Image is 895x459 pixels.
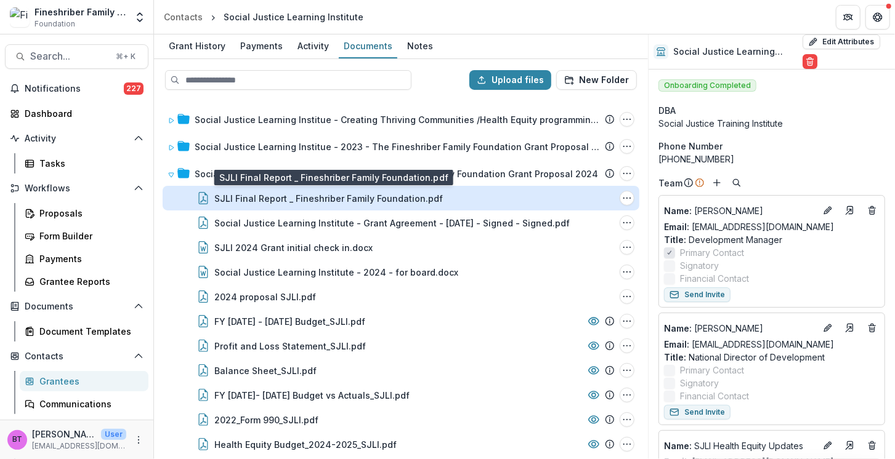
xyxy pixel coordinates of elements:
div: Fineshriber Family Foundation [34,6,126,18]
a: Go to contact [840,318,860,338]
button: Edit [820,321,835,335]
div: Social Justice Learning Institute - 2024 - Fineshriber Family Foundation Grant Proposal 2024Socia... [163,161,639,186]
p: User [101,429,126,440]
a: Payments [235,34,288,58]
p: [PERSON_NAME] [664,322,816,335]
a: Tasks [20,153,148,174]
p: Team [658,177,682,190]
p: [EMAIL_ADDRESS][DOMAIN_NAME] [32,441,126,452]
div: Form Builder [39,229,139,242]
span: Signatory [680,259,719,272]
button: Add [710,175,724,190]
div: Social Justice Learning Institue - 2023 - The Fineshriber Family Foundation Grant Proposal Curren... [195,140,601,153]
p: Development Manager [664,233,880,246]
span: Email: [664,222,689,232]
div: Beth Tigay [12,436,22,444]
div: Social Justice Training Institute [658,117,885,130]
div: FY [DATE]- [DATE] Budget vs Actuals_SJLI.pdfFY 2023- 2024 Budget vs Actuals_SJLI.pdf Options [163,383,639,407]
button: Edit [820,203,835,218]
span: 227 [124,82,144,95]
img: Fineshriber Family Foundation [10,7,30,27]
div: Payments [39,252,139,265]
button: New Folder [556,70,637,90]
a: Documents [339,34,397,58]
button: Open Documents [5,297,148,316]
h2: Social Justice Learning Institute [673,47,798,57]
a: Name: SJLI Health Equity Updates [664,439,816,452]
a: Name: [PERSON_NAME] [664,322,816,335]
button: SJLI 2024 Grant initial check in.docx Options [620,240,634,255]
div: 2024 proposal SJLI.pdf2024 proposal SJLI.pdf Options [163,284,639,309]
div: Social Justice Learning Institue - Creating Thriving Communities /Health Equity programming and i... [163,107,639,132]
a: Notes [402,34,438,58]
button: 2024 proposal SJLI.pdf Options [620,289,634,304]
div: 2022_Form 990_SJLI.pdf [214,413,318,426]
button: Open Contacts [5,346,148,366]
a: Grantees [20,371,148,391]
span: Signatory [680,377,719,389]
div: Health Equity Budget_2024-2025_SJLI.pdfHealth Equity Budget_2024-2025_SJLI.pdf Options [163,432,639,457]
button: Deletes [865,203,880,218]
a: Communications [20,394,148,414]
button: Profit and Loss Statement_SJLI.pdf Options [620,338,634,353]
button: Social Justice Learning Institute - 2024 - for board.docx Options [620,265,634,279]
a: Email: [EMAIL_ADDRESS][DOMAIN_NAME] [664,220,834,233]
div: Social Justice Learning Institute - Grant Agreement - [DATE] - Signed - Signed.pdf [214,217,570,229]
a: Email: [EMAIL_ADDRESS][DOMAIN_NAME] [664,338,834,351]
span: Primary Contact [680,246,744,259]
div: Social Justice Learning Institute - Grant Agreement - [DATE] - Signed - Signed.pdfSocial Justice ... [163,210,639,235]
div: Document Templates [39,325,139,338]
div: Social Justice Learning Institue - 2023 - The Fineshriber Family Foundation Grant Proposal Curren... [163,134,639,159]
div: 2024 proposal SJLI.pdf [214,290,316,303]
button: FY 2023- 2024 Budget vs Actuals_SJLI.pdf Options [620,388,634,402]
button: Deletes [865,321,880,335]
div: Contacts [164,10,203,23]
a: Proposals [20,203,148,223]
button: Search [729,175,744,190]
span: Title : [664,234,686,245]
button: Health Equity Budget_2024-2025_SJLI.pdf Options [620,437,634,452]
div: FY [DATE] - [DATE] Budget_SJLI.pdf [214,315,365,328]
div: Social Justice Learning Institute [224,10,363,23]
div: Profit and Loss Statement_SJLI.pdfProfit and Loss Statement_SJLI.pdf Options [163,333,639,358]
div: Grantee Reports [39,275,139,288]
div: Social Justice Learning Institute - 2024 - for board.docxSocial Justice Learning Institute - 2024... [163,260,639,284]
span: Name : [664,206,692,216]
span: Phone Number [658,140,723,153]
span: Title : [664,352,686,362]
span: DBA [658,104,676,117]
button: Open Workflows [5,178,148,198]
p: National Director of Development [664,351,880,364]
button: Search... [5,44,148,69]
a: Go to contact [840,201,860,220]
div: SJLI 2024 Grant initial check in.docx [214,241,373,254]
div: [PHONE_NUMBER] [658,153,885,166]
span: Documents [25,301,129,312]
div: Health Equity Budget_2024-2025_SJLI.pdf [214,438,397,451]
button: SJLI Final Report _ Fineshriber Family Foundation.pdf Options [620,191,634,206]
p: [PERSON_NAME] [664,204,816,217]
a: Payments [20,249,148,269]
span: Onboarding Completed [658,79,756,92]
div: Communications [39,397,139,410]
div: SJLI 2024 Grant initial check in.docxSJLI 2024 Grant initial check in.docx Options [163,235,639,260]
div: Profit and Loss Statement_SJLI.pdf [214,340,366,353]
div: Activity [293,37,334,55]
div: Notes [402,37,438,55]
a: Go to contact [840,436,860,455]
button: Open Activity [5,129,148,148]
a: Document Templates [20,321,148,341]
span: Financial Contact [680,272,749,285]
span: Activity [25,134,129,144]
div: 2022_Form 990_SJLI.pdf2022_Form 990_SJLI.pdf Options [163,407,639,432]
div: FY [DATE] - [DATE] Budget_SJLI.pdfFY 2024 - 2025 Budget_SJLI.pdf Options [163,309,639,333]
button: Get Help [865,5,890,30]
button: Upload files [469,70,551,90]
span: Contacts [25,351,129,362]
div: Payments [235,37,288,55]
